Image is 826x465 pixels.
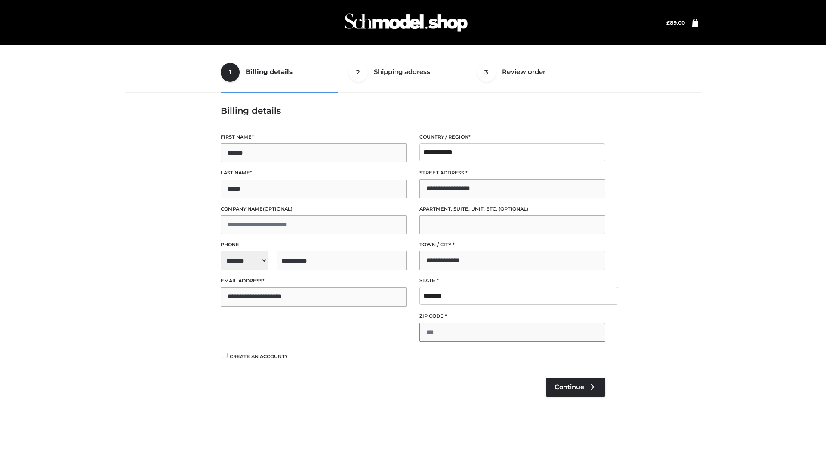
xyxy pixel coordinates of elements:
label: State [419,276,605,285]
label: ZIP Code [419,312,605,320]
label: Apartment, suite, unit, etc. [419,205,605,213]
label: First name [221,133,407,141]
input: Create an account? [221,353,228,358]
label: Email address [221,277,407,285]
span: (optional) [499,206,528,212]
img: Schmodel Admin 964 [342,6,471,40]
span: Create an account? [230,353,288,360]
label: Last name [221,169,407,177]
a: £89.00 [666,19,685,26]
h3: Billing details [221,105,605,116]
label: Street address [419,169,605,177]
label: Phone [221,241,407,249]
label: Country / Region [419,133,605,141]
bdi: 89.00 [666,19,685,26]
label: Town / City [419,241,605,249]
a: Continue [546,378,605,397]
label: Company name [221,205,407,213]
span: £ [666,19,670,26]
span: (optional) [263,206,293,212]
span: Continue [555,383,584,391]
